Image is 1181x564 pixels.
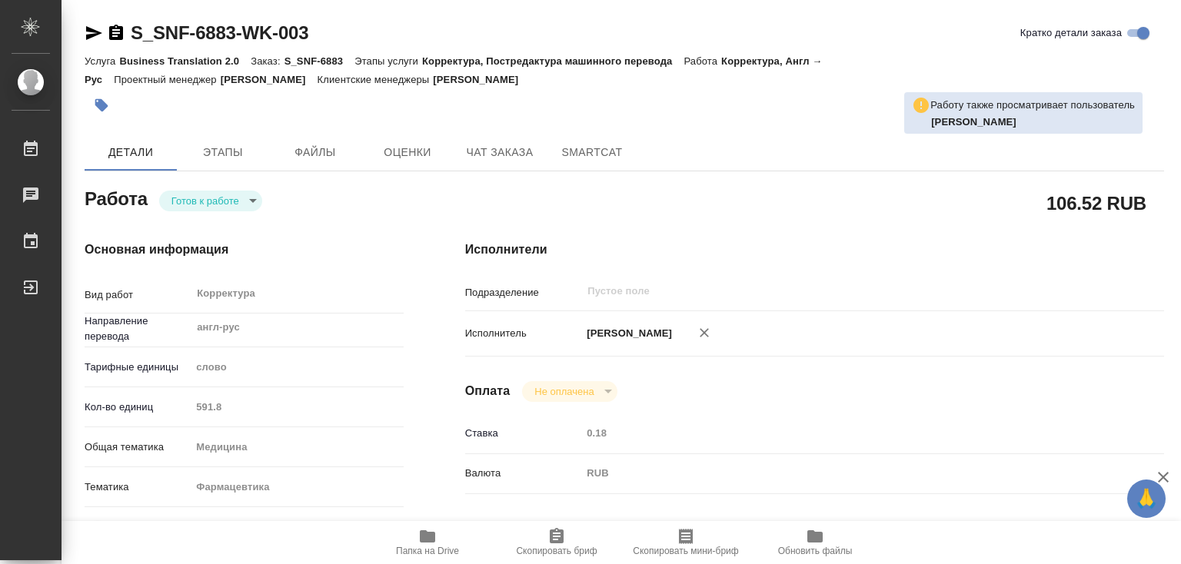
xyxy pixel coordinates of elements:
span: Скопировать бриф [516,546,597,556]
input: Пустое поле [586,282,1070,300]
p: Тарифные единицы [85,360,191,375]
input: Пустое поле [581,422,1106,444]
p: Направление перевода [85,314,191,344]
h4: Основная информация [85,241,404,259]
p: Этапы услуги [354,55,422,67]
p: Услуга [85,55,119,67]
button: Скопировать ссылку для ЯМессенджера [85,24,103,42]
span: Чат заказа [463,143,537,162]
div: Фармацевтика [191,474,403,500]
span: 🙏 [1133,483,1159,515]
p: S_SNF-6883 [284,55,355,67]
p: Кол-во единиц [85,400,191,415]
button: Папка на Drive [363,521,492,564]
h4: Оплата [465,382,511,400]
button: Готов к работе [167,194,244,207]
h4: Дополнительно [465,519,1164,537]
h4: Исполнители [465,241,1164,259]
p: Общая тематика [85,440,191,455]
p: Проектный менеджер [114,74,220,85]
p: Подразделение [465,285,582,300]
div: слово [191,354,403,380]
button: Скопировать ссылку [107,24,125,42]
button: Добавить тэг [85,88,118,122]
div: Готов к работе [522,381,617,402]
span: Оценки [371,143,444,162]
p: Business Translation 2.0 [119,55,251,67]
p: Тематика [85,479,191,495]
span: SmartCat [555,143,629,162]
button: Не оплачена [530,385,598,398]
p: Ставка [465,426,582,441]
span: Нотариальный заказ [107,519,205,535]
p: Горшкова Валентина [931,114,1135,130]
p: [PERSON_NAME] [221,74,318,85]
button: 🙏 [1127,479,1166,518]
input: Пустое поле [191,396,403,418]
p: Работа [684,55,721,67]
div: Медицина [191,434,403,460]
span: Скопировать мини-бриф [633,546,738,556]
span: Кратко детали заказа [1020,25,1122,41]
a: S_SNF-6883-WK-003 [131,22,308,43]
p: [PERSON_NAME] [433,74,530,85]
p: Исполнитель [465,326,582,341]
span: Папка на Drive [396,546,459,556]
p: Валюта [465,466,582,481]
p: Заказ: [251,55,284,67]
button: Скопировать бриф [492,521,621,564]
span: Файлы [278,143,352,162]
span: Детали [94,143,168,162]
span: Этапы [186,143,260,162]
p: [PERSON_NAME] [581,326,672,341]
button: Удалить исполнителя [687,316,721,350]
button: Обновить файлы [750,521,880,564]
p: Корректура, Постредактура машинного перевода [422,55,684,67]
div: RUB [581,460,1106,486]
button: Скопировать мини-бриф [621,521,750,564]
b: [PERSON_NAME] [931,116,1016,128]
h2: Работа [85,184,148,211]
h2: 106.52 RUB [1046,190,1146,216]
span: Обновить файлы [778,546,853,556]
div: Готов к работе [159,191,262,211]
p: Работу также просматривает пользователь [930,98,1135,113]
p: Клиентские менеджеры [318,74,434,85]
p: Вид работ [85,287,191,303]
